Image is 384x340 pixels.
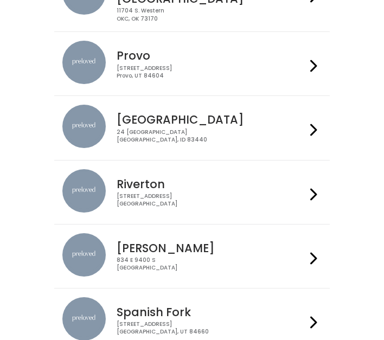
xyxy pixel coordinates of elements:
[62,105,106,148] img: preloved location
[62,233,322,279] a: preloved location [PERSON_NAME] 834 E 9400 S[GEOGRAPHIC_DATA]
[117,242,306,254] h4: [PERSON_NAME]
[62,169,322,215] a: preloved location Riverton [STREET_ADDRESS][GEOGRAPHIC_DATA]
[117,7,306,23] div: 11704 S. Western OKC, OK 73170
[62,169,106,213] img: preloved location
[117,193,306,208] div: [STREET_ADDRESS] [GEOGRAPHIC_DATA]
[117,178,306,190] h4: Riverton
[117,65,306,80] div: [STREET_ADDRESS] Provo, UT 84604
[62,41,322,87] a: preloved location Provo [STREET_ADDRESS]Provo, UT 84604
[117,306,306,318] h4: Spanish Fork
[62,41,106,84] img: preloved location
[62,233,106,277] img: preloved location
[117,49,306,62] h4: Provo
[117,129,306,144] div: 24 [GEOGRAPHIC_DATA] [GEOGRAPHIC_DATA], ID 83440
[62,105,322,151] a: preloved location [GEOGRAPHIC_DATA] 24 [GEOGRAPHIC_DATA][GEOGRAPHIC_DATA], ID 83440
[117,113,306,126] h4: [GEOGRAPHIC_DATA]
[117,320,306,336] div: [STREET_ADDRESS] [GEOGRAPHIC_DATA], UT 84660
[117,256,306,272] div: 834 E 9400 S [GEOGRAPHIC_DATA]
